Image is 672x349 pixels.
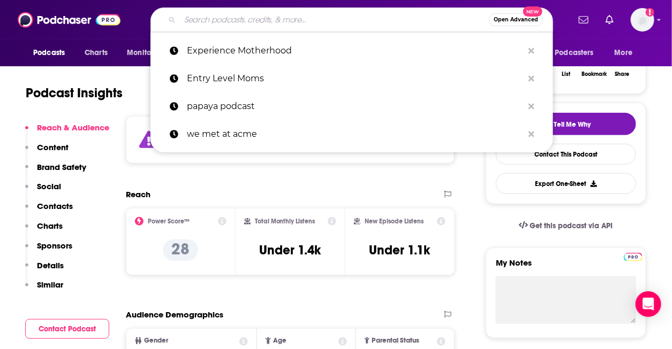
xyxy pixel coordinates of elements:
button: Social [25,181,61,201]
span: Monitoring [127,45,165,60]
p: Entry Level Moms [187,65,523,92]
button: Reach & Audience [25,122,109,142]
span: Get this podcast via API [530,221,613,230]
a: Contact This Podcast [496,144,636,165]
span: Tell Me Why [554,120,591,129]
img: Podchaser - Follow, Share and Rate Podcasts [18,10,120,30]
span: Gender [144,337,168,344]
span: Logged in as amandagibson [631,8,654,32]
p: Sponsors [37,241,72,251]
span: Charts [85,45,108,60]
h2: New Episode Listens [365,218,424,225]
span: Open Advanced [494,17,538,22]
button: Sponsors [25,241,72,260]
svg: Add a profile image [646,8,654,17]
h2: Total Monthly Listens [255,218,315,225]
div: Search podcasts, credits, & more... [150,7,553,32]
p: Details [37,260,64,270]
div: Bookmark [582,71,607,77]
p: we met at acme [187,120,523,148]
span: Age [273,337,286,344]
p: Charts [37,221,63,231]
button: Export One-Sheet [496,173,636,194]
button: Content [25,142,69,162]
a: we met at acme [150,120,553,148]
h2: Audience Demographics [126,309,223,320]
section: Click to expand status details [126,116,455,164]
p: Brand Safety [37,162,86,172]
button: Contact Podcast [25,319,109,339]
img: User Profile [631,8,654,32]
span: Podcasts [33,45,65,60]
button: Show profile menu [631,8,654,32]
label: My Notes [496,258,636,276]
img: Podchaser Pro [624,253,643,261]
p: Similar [37,280,63,290]
p: Reach & Audience [37,122,109,133]
button: Charts [25,221,63,241]
p: Contacts [37,201,73,211]
span: More [615,45,633,60]
a: Show notifications dropdown [575,11,593,29]
span: Parental Status [372,337,419,344]
p: Content [37,142,69,152]
a: papaya podcast [150,92,553,120]
a: Experience Motherhood [150,37,553,65]
p: Social [37,181,61,191]
button: Open AdvancedNew [489,13,543,26]
a: Get this podcast via API [510,213,622,239]
button: Contacts [25,201,73,221]
button: open menu [535,43,609,63]
button: Details [25,260,64,280]
span: New [523,6,542,17]
h3: Under 1.1k [369,242,431,258]
input: Search podcasts, credits, & more... [180,11,489,28]
a: Show notifications dropdown [601,11,618,29]
div: Open Intercom Messenger [636,291,661,317]
button: Similar [25,280,63,299]
h2: Reach [126,189,150,199]
button: tell me why sparkleTell Me Why [496,113,636,135]
p: papaya podcast [187,92,523,120]
div: Share [615,71,629,77]
a: Entry Level Moms [150,65,553,92]
p: 28 [163,239,198,261]
h3: Under 1.4k [260,242,321,258]
button: open menu [26,43,79,63]
a: Charts [78,43,114,63]
span: For Podcasters [542,45,594,60]
button: open menu [119,43,179,63]
h2: Power Score™ [148,218,190,225]
a: Pro website [624,251,643,261]
h1: Podcast Insights [26,85,123,101]
button: Brand Safety [25,162,86,182]
div: List [562,71,570,77]
button: open menu [607,43,646,63]
p: Experience Motherhood [187,37,523,65]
